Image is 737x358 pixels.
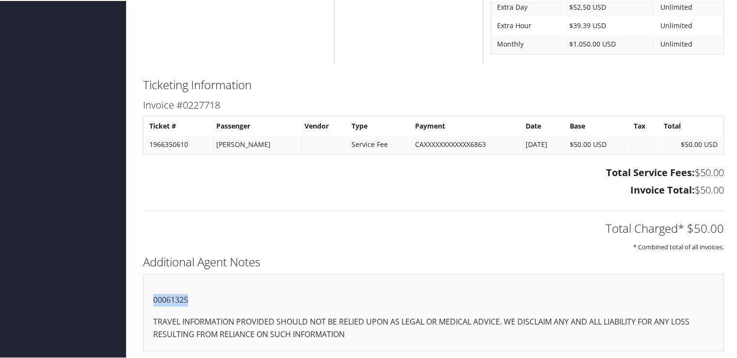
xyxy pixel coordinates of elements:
td: $50.00 USD [659,135,722,152]
th: Payment [410,116,520,134]
td: [PERSON_NAME] [211,135,299,152]
th: Total [659,116,722,134]
strong: Invoice Total: [630,182,695,195]
td: Unlimited [656,16,722,33]
small: * Combined total of all invoices. [633,242,724,250]
td: [DATE] [521,135,563,152]
td: Monthly [492,34,563,52]
td: $50.00 USD [565,135,628,152]
h3: Invoice #0227718 [143,98,724,111]
td: 1966350610 [144,135,210,152]
h3: $50.00 [143,182,724,196]
th: Tax [629,116,658,134]
th: Vendor [300,116,346,134]
th: Base [565,116,628,134]
strong: Total Service Fees: [606,165,695,178]
h3: $50.00 [143,165,724,179]
th: Type [347,116,409,134]
th: Date [521,116,563,134]
th: Passenger [211,116,299,134]
td: Extra Hour [492,16,563,33]
h2: Ticketing Information [143,76,724,92]
h2: Total Charged* $50.00 [143,219,724,236]
td: $39.39 USD [564,16,655,33]
td: $1,050.00 USD [564,34,655,52]
td: CAXXXXXXXXXXXX6863 [410,135,520,152]
p: TRAVEL INFORMATION PROVIDED SHOULD NOT BE RELIED UPON AS LEGAL OR MEDICAL ADVICE. WE DISCLAIM ANY... [153,315,714,340]
th: Ticket # [144,116,210,134]
td: Service Fee [347,135,409,152]
p: 00061325 [153,293,714,306]
td: Unlimited [656,34,722,52]
h2: Additional Agent Notes [143,253,724,269]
